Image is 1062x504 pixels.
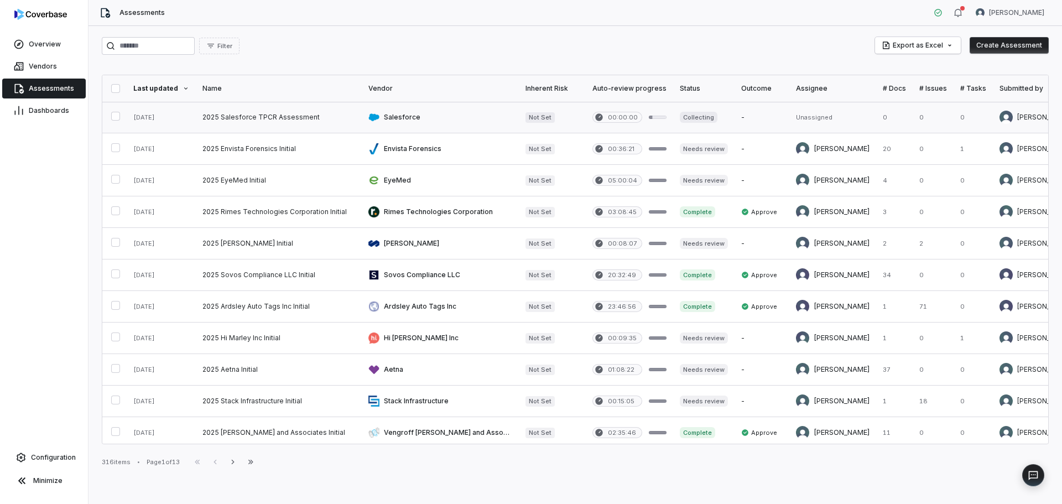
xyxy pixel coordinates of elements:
[735,165,789,196] td: -
[202,84,355,93] div: Name
[999,300,1013,313] img: Kourtney Shields avatar
[2,79,86,98] a: Assessments
[960,84,986,93] div: # Tasks
[999,142,1013,155] img: Melanie Lorent avatar
[735,386,789,417] td: -
[999,363,1013,376] img: Brittany Durbin avatar
[217,42,232,50] span: Filter
[525,84,579,93] div: Inherent Risk
[999,237,1013,250] img: Melanie Lorent avatar
[796,426,809,439] img: Brittany Durbin avatar
[680,84,728,93] div: Status
[969,4,1051,21] button: Melanie Lorent avatar[PERSON_NAME]
[999,331,1013,345] img: Melanie Lorent avatar
[4,470,84,492] button: Minimize
[999,394,1013,408] img: Brittany Durbin avatar
[976,8,985,17] img: Melanie Lorent avatar
[970,37,1049,54] button: Create Assessment
[735,228,789,259] td: -
[133,84,189,93] div: Last updated
[796,84,870,93] div: Assignee
[796,142,809,155] img: Chadd Myers avatar
[102,458,131,466] div: 316 items
[735,323,789,354] td: -
[999,111,1013,124] img: Melanie Lorent avatar
[29,40,61,49] span: Overview
[796,300,809,313] img: Kourtney Shields avatar
[735,133,789,165] td: -
[2,34,86,54] a: Overview
[147,458,180,466] div: Page 1 of 13
[875,37,961,54] button: Export as Excel
[137,458,140,466] div: •
[796,205,809,219] img: Chadd Myers avatar
[796,268,809,282] img: Kourtney Shields avatar
[999,174,1013,187] img: Brittany Durbin avatar
[796,237,809,250] img: Melanie Lorent avatar
[999,205,1013,219] img: Chadd Myers avatar
[735,102,789,133] td: -
[29,62,57,71] span: Vendors
[119,8,165,17] span: Assessments
[14,9,67,20] img: logo-D7KZi-bG.svg
[999,268,1013,282] img: Kourtney Shields avatar
[796,331,809,345] img: Anita Ritter avatar
[592,84,667,93] div: Auto-review progress
[2,101,86,121] a: Dashboards
[919,84,947,93] div: # Issues
[368,84,512,93] div: Vendor
[883,84,906,93] div: # Docs
[741,84,783,93] div: Outcome
[735,354,789,386] td: -
[31,453,76,462] span: Configuration
[989,8,1044,17] span: [PERSON_NAME]
[796,174,809,187] img: Brittany Durbin avatar
[33,476,63,485] span: Minimize
[29,106,69,115] span: Dashboards
[199,38,240,54] button: Filter
[796,363,809,376] img: Brittany Durbin avatar
[796,394,809,408] img: Brittany Durbin avatar
[4,448,84,467] a: Configuration
[2,56,86,76] a: Vendors
[999,426,1013,439] img: Brittany Durbin avatar
[29,84,74,93] span: Assessments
